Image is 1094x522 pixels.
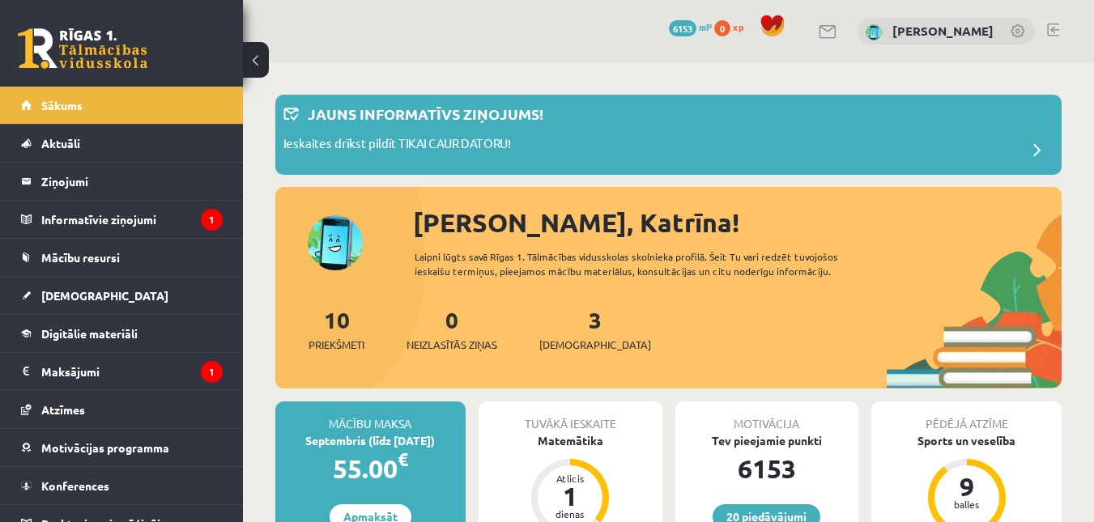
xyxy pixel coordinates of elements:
[943,473,991,499] div: 9
[413,203,1062,242] div: [PERSON_NAME], Katrīna!
[308,103,543,125] p: Jauns informatīvs ziņojums!
[479,401,662,432] div: Tuvākā ieskaite
[539,305,651,353] a: 3[DEMOGRAPHIC_DATA]
[283,103,1054,167] a: Jauns informatīvs ziņojums! Ieskaites drīkst pildīt TIKAI CAUR DATORU!
[309,305,364,353] a: 10Priekšmeti
[41,353,223,390] legend: Maksājumi
[275,401,466,432] div: Mācību maksa
[309,337,364,353] span: Priekšmeti
[21,277,223,314] a: [DEMOGRAPHIC_DATA]
[283,134,511,157] p: Ieskaites drīkst pildīt TIKAI CAUR DATORU!
[714,20,730,36] span: 0
[21,391,223,428] a: Atzīmes
[675,449,859,488] div: 6153
[21,429,223,466] a: Motivācijas programma
[669,20,712,33] a: 6153 mP
[699,20,712,33] span: mP
[669,20,696,36] span: 6153
[407,305,497,353] a: 0Neizlasītās ziņas
[201,209,223,231] i: 1
[546,509,594,519] div: dienas
[21,201,223,238] a: Informatīvie ziņojumi1
[479,432,662,449] div: Matemātika
[41,201,223,238] legend: Informatīvie ziņojumi
[943,499,991,509] div: balles
[546,483,594,509] div: 1
[733,20,743,33] span: xp
[675,401,859,432] div: Motivācija
[892,23,994,39] a: [PERSON_NAME]
[675,432,859,449] div: Tev pieejamie punkti
[41,136,80,151] span: Aktuāli
[41,288,168,303] span: [DEMOGRAPHIC_DATA]
[275,432,466,449] div: Septembris (līdz [DATE])
[871,401,1062,432] div: Pēdējā atzīme
[41,402,85,417] span: Atzīmes
[539,337,651,353] span: [DEMOGRAPHIC_DATA]
[21,467,223,504] a: Konferences
[21,353,223,390] a: Maksājumi1
[21,239,223,276] a: Mācību resursi
[41,326,138,341] span: Digitālie materiāli
[41,98,83,112] span: Sākums
[18,28,147,69] a: Rīgas 1. Tālmācības vidusskola
[201,361,223,383] i: 1
[398,448,408,471] span: €
[714,20,751,33] a: 0 xp
[21,125,223,162] a: Aktuāli
[41,163,223,200] legend: Ziņojumi
[275,449,466,488] div: 55.00
[866,24,882,40] img: Katrīna Šēnfelde
[21,87,223,124] a: Sākums
[41,440,169,455] span: Motivācijas programma
[41,250,120,265] span: Mācību resursi
[407,337,497,353] span: Neizlasītās ziņas
[41,478,109,493] span: Konferences
[415,249,887,278] div: Laipni lūgts savā Rīgas 1. Tālmācības vidusskolas skolnieka profilā. Šeit Tu vari redzēt tuvojošo...
[21,163,223,200] a: Ziņojumi
[871,432,1062,449] div: Sports un veselība
[21,315,223,352] a: Digitālie materiāli
[546,473,594,483] div: Atlicis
